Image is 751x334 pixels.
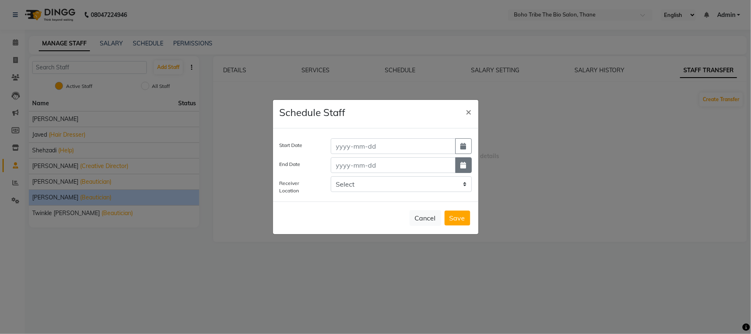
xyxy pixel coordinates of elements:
[331,157,456,173] input: yyyy-mm-dd
[459,100,478,123] button: Close
[280,180,318,194] label: Receiver Location
[466,105,472,118] span: ×
[280,107,346,118] h4: Schedule Staff
[331,138,456,154] input: yyyy-mm-dd
[410,210,441,226] button: Cancel
[280,161,301,168] label: End Date
[280,142,303,149] label: Start Date
[445,211,470,225] button: Save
